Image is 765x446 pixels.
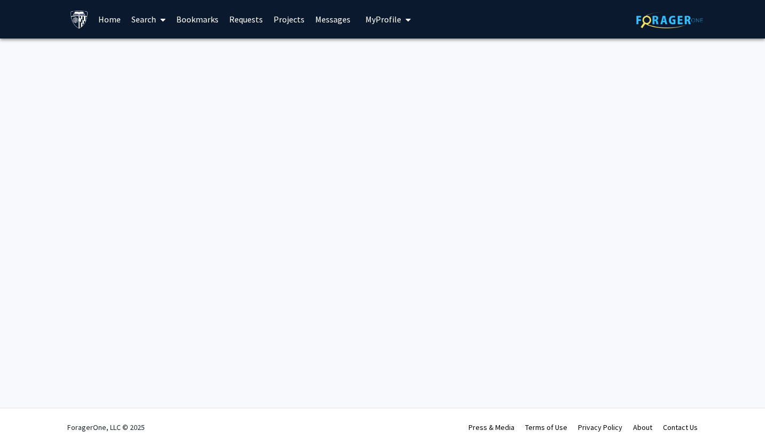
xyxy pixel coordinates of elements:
[636,12,703,28] img: ForagerOne Logo
[469,422,514,432] a: Press & Media
[126,1,171,38] a: Search
[663,422,698,432] a: Contact Us
[365,14,401,25] span: My Profile
[67,409,145,446] div: ForagerOne, LLC © 2025
[578,422,622,432] a: Privacy Policy
[171,1,224,38] a: Bookmarks
[224,1,268,38] a: Requests
[525,422,567,432] a: Terms of Use
[310,1,356,38] a: Messages
[633,422,652,432] a: About
[268,1,310,38] a: Projects
[70,10,89,29] img: Johns Hopkins University Logo
[93,1,126,38] a: Home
